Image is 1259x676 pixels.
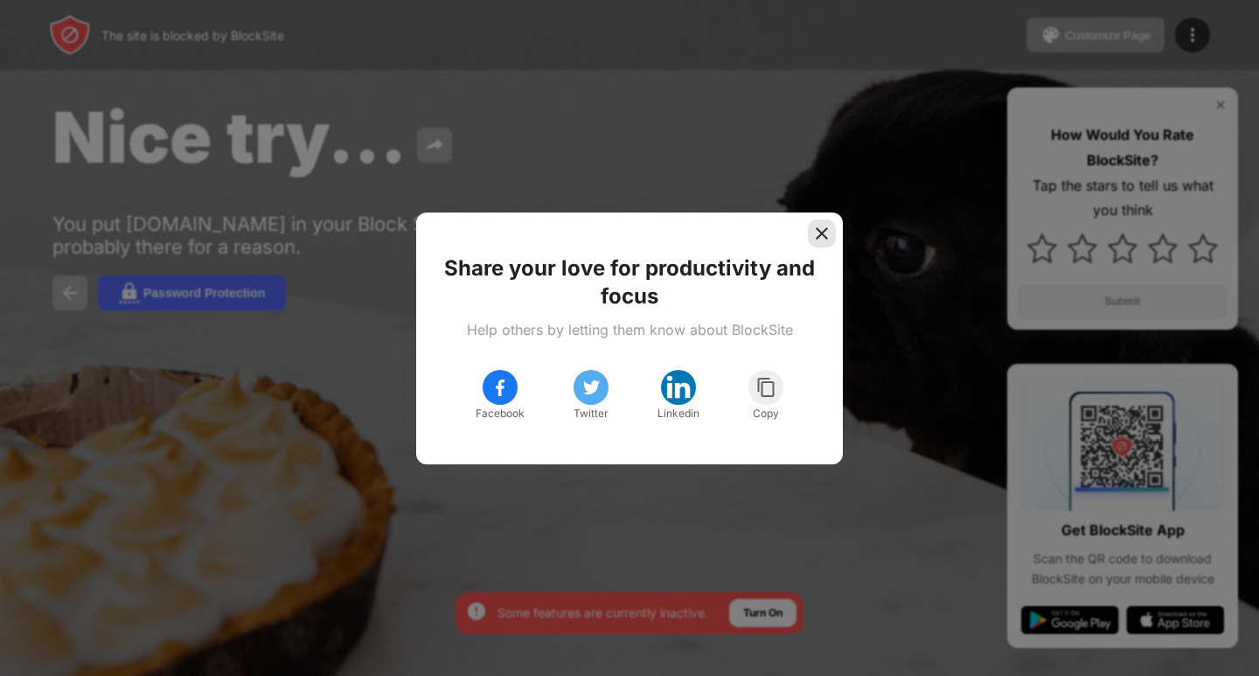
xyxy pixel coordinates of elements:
[437,254,822,310] div: Share your love for productivity and focus
[490,377,511,398] img: facebook.svg
[467,321,793,338] div: Help others by letting them know about BlockSite
[657,405,699,422] div: Linkedin
[664,373,692,401] img: linkedin.svg
[581,377,602,398] img: twitter.svg
[753,405,779,422] div: Copy
[755,377,777,398] img: copy.svg
[476,405,525,422] div: Facebook
[574,405,609,422] div: Twitter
